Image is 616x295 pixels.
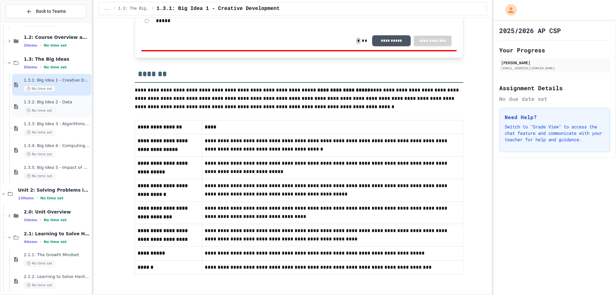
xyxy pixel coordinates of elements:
[40,239,41,244] span: •
[24,282,55,288] span: No time set
[40,217,41,222] span: •
[24,121,90,127] span: 1.3.3: Big Idea 3 - Algorithms and Programming
[6,4,86,18] button: Back to Teams
[24,218,37,222] span: 1 items
[24,231,90,237] span: 2.1: Learning to Solve Hard Problems
[24,65,37,69] span: 5 items
[499,26,561,35] h1: 2025/2026 AP CSP
[499,46,610,55] h2: Your Progress
[113,6,116,11] span: /
[505,113,605,121] h3: Need Help?
[36,8,66,15] span: Back to Teams
[24,34,90,40] span: 1.2: Course Overview and the AP Exam
[44,218,67,222] span: No time set
[499,83,610,92] h2: Assignment Details
[505,124,605,143] p: Switch to "Grade View" to access the chat feature and communicate with your teacher for help and ...
[40,43,41,48] span: •
[24,56,90,62] span: 1.3: The Big Ideas
[24,165,90,170] span: 1.3.5: Big Idea 5 - Impact of Computing
[24,252,90,258] span: 2.1.1: The Growth Mindset
[24,274,90,280] span: 2.1.2: Learning to Solve Hard Problems
[18,196,34,200] span: 13 items
[118,6,149,11] span: 1.3: The Big Ideas
[24,260,55,266] span: No time set
[152,6,154,11] span: /
[24,86,55,92] span: No time set
[24,129,55,135] span: No time set
[24,173,55,179] span: No time set
[104,6,111,11] span: ...
[24,100,90,105] span: 1.3.2: Big Idea 2 - Data
[40,196,64,200] span: No time set
[44,43,67,48] span: No time set
[24,209,90,215] span: 2.0: Unit Overview
[24,151,55,157] span: No time set
[24,108,55,114] span: No time set
[24,43,37,48] span: 2 items
[499,95,610,103] div: No due date set
[501,66,608,71] div: [EMAIL_ADDRESS][DOMAIN_NAME]
[18,187,90,193] span: Unit 2: Solving Problems in Computer Science
[499,3,518,17] div: My Account
[501,60,608,65] div: [PERSON_NAME]
[44,240,67,244] span: No time set
[40,65,41,70] span: •
[24,240,37,244] span: 4 items
[157,5,280,13] span: 1.3.1: Big Idea 1 - Creative Development
[24,143,90,149] span: 1.3.4: Big Idea 4 - Computing Systems and Networks
[44,65,67,69] span: No time set
[37,195,38,201] span: •
[24,78,90,83] span: 1.3.1: Big Idea 1 - Creative Development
